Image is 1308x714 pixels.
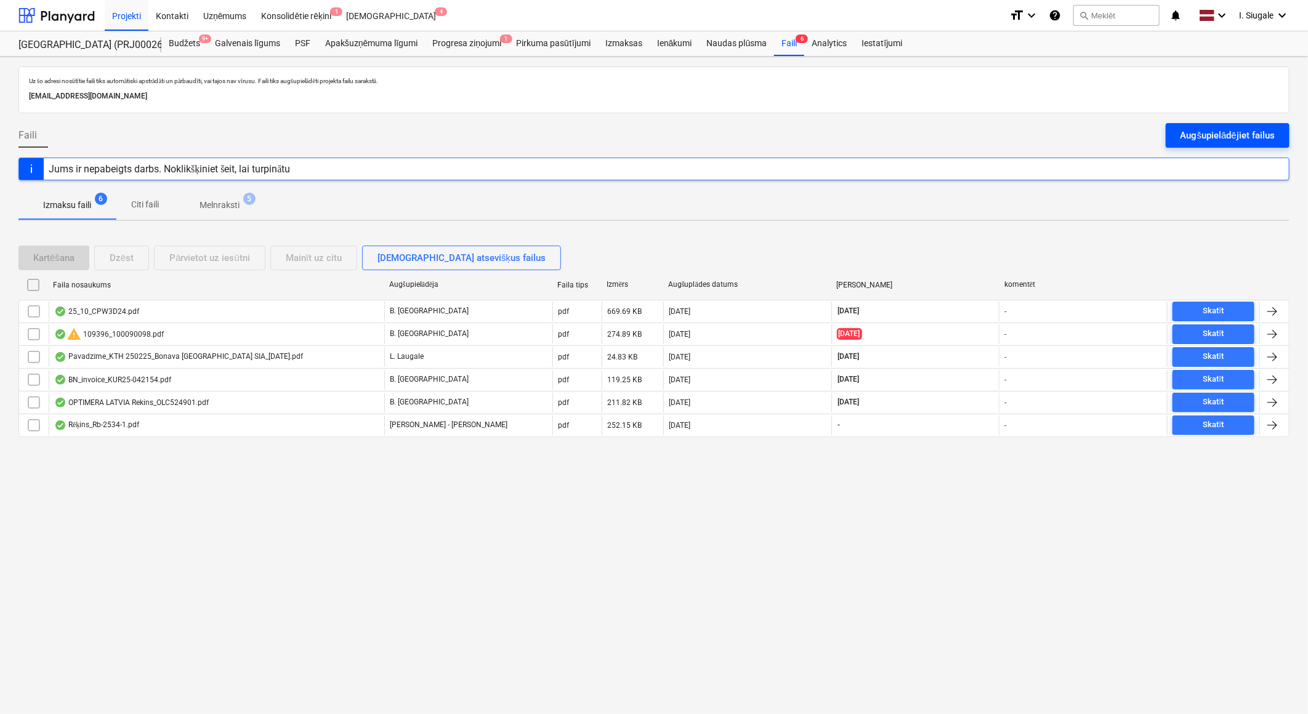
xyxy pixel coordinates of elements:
[669,353,690,361] div: [DATE]
[1214,8,1229,23] i: keyboard_arrow_down
[836,281,995,289] div: [PERSON_NAME]
[598,31,650,56] div: Izmaksas
[557,281,597,289] div: Faila tips
[330,7,342,16] span: 1
[607,280,658,289] div: Izmērs
[837,420,842,430] span: -
[668,280,826,289] div: Augšuplādes datums
[1004,280,1163,289] div: komentēt
[318,31,425,56] a: Apakšuzņēmuma līgumi
[54,398,209,407] div: OPTIMERA LATVIA Rekins_OLC524901.pdf
[837,306,861,316] span: [DATE]
[200,199,240,212] p: Melnraksti
[1169,8,1182,23] i: notifications
[1173,302,1254,321] button: Skatīt
[1009,8,1024,23] i: format_size
[607,421,642,430] div: 252.15 KB
[54,375,171,385] div: BN_invoice_KUR25-042154.pdf
[390,420,507,430] p: [PERSON_NAME] - [PERSON_NAME]
[18,128,37,143] span: Faili
[435,7,447,16] span: 4
[54,352,303,362] div: Pavadzīme_KTH 250225_Bonava [GEOGRAPHIC_DATA] SIA_[DATE].pdf
[54,375,67,385] div: OCR pabeigts
[700,31,775,56] a: Naudas plūsma
[558,307,569,316] div: pdf
[607,330,642,339] div: 274.89 KB
[607,398,642,407] div: 211.82 KB
[54,307,67,316] div: OCR pabeigts
[1004,353,1006,361] div: -
[1203,327,1224,341] div: Skatīt
[650,31,700,56] a: Ienākumi
[1004,330,1006,339] div: -
[607,375,642,384] div: 119.25 KB
[67,327,81,342] span: warning
[837,397,861,407] span: [DATE]
[669,307,690,316] div: [DATE]
[837,351,861,362] span: [DATE]
[161,31,208,56] div: Budžets
[558,421,569,430] div: pdf
[607,307,642,316] div: 669.69 KB
[390,351,424,362] p: L. Laugale
[54,307,139,316] div: 25_10_CPW3D24.pdf
[1203,372,1224,387] div: Skatīt
[1203,395,1224,409] div: Skatīt
[1173,393,1254,412] button: Skatīt
[377,250,546,266] div: [DEMOGRAPHIC_DATA] atsevišķus failus
[1049,8,1061,23] i: Zināšanu pamats
[1181,127,1275,143] div: Augšupielādējiet failus
[558,398,569,407] div: pdf
[854,31,910,56] a: Iestatījumi
[1173,347,1254,367] button: Skatīt
[1004,398,1006,407] div: -
[425,31,509,56] div: Progresa ziņojumi
[390,329,469,339] p: B. [GEOGRAPHIC_DATA]
[362,246,561,270] button: [DEMOGRAPHIC_DATA] atsevišķus failus
[558,353,569,361] div: pdf
[607,353,637,361] div: 24.83 KB
[774,31,804,56] div: Faili
[18,39,147,52] div: [GEOGRAPHIC_DATA] (PRJ0002627, K-1 un K-2(2.kārta) 2601960
[669,421,690,430] div: [DATE]
[669,398,690,407] div: [DATE]
[1004,375,1006,384] div: -
[1239,10,1274,20] span: I. Siugale
[796,34,808,43] span: 6
[1173,415,1254,435] button: Skatīt
[1246,655,1308,714] iframe: Chat Widget
[1173,370,1254,390] button: Skatīt
[288,31,318,56] a: PSF
[390,306,469,316] p: B. [GEOGRAPHIC_DATA]
[425,31,509,56] a: Progresa ziņojumi1
[390,374,469,385] p: B. [GEOGRAPHIC_DATA]
[774,31,804,56] a: Faili6
[1024,8,1039,23] i: keyboard_arrow_down
[1079,10,1089,20] span: search
[558,330,569,339] div: pdf
[1166,123,1290,148] button: Augšupielādējiet failus
[43,199,91,212] p: Izmaksu faili
[1004,307,1006,316] div: -
[29,77,1279,85] p: Uz šo adresi nosūtītie faili tiks automātiski apstrādāti un pārbaudīti, vai tajos nav vīrusu. Fai...
[390,397,469,407] p: B. [GEOGRAPHIC_DATA]
[49,163,291,175] div: Jums ir nepabeigts darbs. Noklikšķiniet šeit, lai turpinātu
[1073,5,1160,26] button: Meklēt
[95,193,107,205] span: 6
[804,31,854,56] a: Analytics
[199,34,211,43] span: 9+
[500,34,512,43] span: 1
[837,374,861,385] span: [DATE]
[1203,418,1224,432] div: Skatīt
[54,327,164,342] div: 109396_100090098.pdf
[509,31,598,56] a: Pirkuma pasūtījumi
[208,31,288,56] a: Galvenais līgums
